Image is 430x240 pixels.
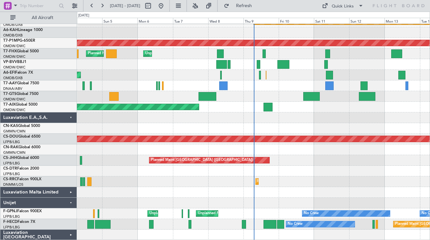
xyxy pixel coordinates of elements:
span: CS-RRC [3,177,17,181]
a: CS-DTRFalcon 2000 [3,167,39,171]
span: CS-JHH [3,156,17,160]
div: No Crew [288,219,303,229]
a: VP-BVVBBJ1 [3,60,27,64]
div: No Crew [304,209,319,218]
a: LFPB/LBG [3,172,20,176]
a: LFPB/LBG [3,140,20,144]
a: GMMN/CMN [3,129,26,134]
span: T7-AAY [3,81,17,85]
div: Wed 8 [208,18,243,24]
span: F-HECD [3,220,17,224]
a: OMDW/DWC [3,54,26,59]
a: F-HECDFalcon 7X [3,220,35,224]
div: Thu 9 [243,18,279,24]
a: T7-FHXGlobal 5000 [3,49,39,53]
span: CN-RAK [3,145,18,149]
span: VP-BVV [3,60,17,64]
div: Sun 5 [102,18,137,24]
span: T7-P1MP [3,39,19,43]
div: Tue 7 [173,18,208,24]
span: A6-KAH [3,28,18,32]
span: A6-EFI [3,71,15,75]
div: Unplanned Maint [GEOGRAPHIC_DATA] (Al Maktoum Intl) [145,49,241,58]
div: Sun 12 [349,18,384,24]
a: OMDW/DWC [3,44,26,48]
button: All Aircraft [7,13,70,23]
button: Refresh [221,1,260,11]
input: Trip Number [20,1,57,11]
a: T7-P1MPG-650ER [3,39,35,43]
span: CS-DOU [3,135,18,139]
a: OMDW/DWC [3,97,26,102]
div: Planned Maint Lagos ([PERSON_NAME]) [257,177,324,186]
a: OMDB/DXB [3,22,23,27]
div: Quick Links [332,3,354,10]
div: Sat 11 [314,18,349,24]
a: OMDB/DXB [3,76,23,80]
a: CS-RRCFalcon 900LX [3,177,41,181]
a: CN-RAKGlobal 6000 [3,145,40,149]
a: T7-GTSGlobal 7500 [3,92,38,96]
a: CN-KASGlobal 5000 [3,124,40,128]
div: Fri 10 [279,18,314,24]
div: Mon 6 [137,18,173,24]
span: Refresh [231,4,258,8]
a: F-GPNJFalcon 900EX [3,209,42,213]
a: T7-AIXGlobal 5000 [3,103,38,107]
span: T7-FHX [3,49,17,53]
a: A6-EFIFalcon 7X [3,71,33,75]
a: T7-AAYGlobal 7500 [3,81,39,85]
span: CS-DTR [3,167,17,171]
div: [DATE] [78,13,89,18]
a: OMDB/DXB [3,33,23,38]
a: CS-DOUGlobal 6500 [3,135,40,139]
a: LFPB/LBG [3,225,20,230]
div: Planned Maint [GEOGRAPHIC_DATA] (Seletar) [88,49,164,58]
a: LFPB/LBG [3,214,20,219]
div: Unplanned Maint [GEOGRAPHIC_DATA] ([GEOGRAPHIC_DATA]) [149,209,256,218]
button: Quick Links [319,1,367,11]
a: GMMN/CMN [3,150,26,155]
span: T7-AIX [3,103,16,107]
a: DNAA/ABV [3,86,22,91]
span: F-GPNJ [3,209,17,213]
span: [DATE] - [DATE] [110,3,140,9]
a: DNMM/LOS [3,182,23,187]
div: Unplanned Maint [GEOGRAPHIC_DATA] ([GEOGRAPHIC_DATA]) [198,209,304,218]
div: Sat 4 [67,18,102,24]
div: Mon 13 [384,18,420,24]
div: Planned Maint [GEOGRAPHIC_DATA] ([GEOGRAPHIC_DATA]) [151,155,253,165]
span: T7-GTS [3,92,16,96]
span: All Aircraft [17,16,68,20]
a: LFPB/LBG [3,161,20,166]
span: CN-KAS [3,124,18,128]
a: CS-JHHGlobal 6000 [3,156,39,160]
a: OMDW/DWC [3,65,26,70]
a: OMDW/DWC [3,108,26,112]
a: A6-KAHLineage 1000 [3,28,43,32]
